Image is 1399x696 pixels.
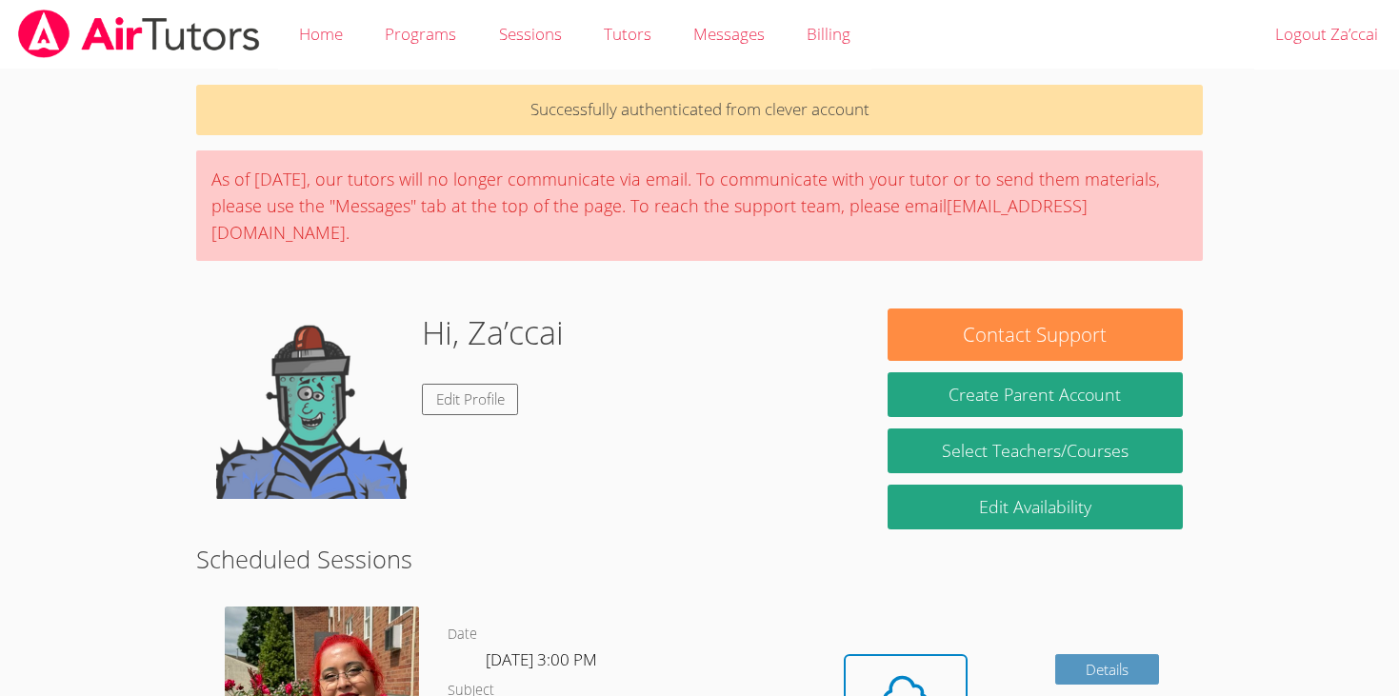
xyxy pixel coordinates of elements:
[216,308,407,499] img: default.png
[196,150,1204,261] div: As of [DATE], our tutors will no longer communicate via email. To communicate with your tutor or ...
[888,485,1183,529] a: Edit Availability
[196,541,1204,577] h2: Scheduled Sessions
[888,308,1183,361] button: Contact Support
[196,85,1204,135] p: Successfully authenticated from clever account
[448,623,477,646] dt: Date
[422,308,564,357] h1: Hi, Za’ccai
[888,372,1183,417] button: Create Parent Account
[16,10,262,58] img: airtutors_banner-c4298cdbf04f3fff15de1276eac7730deb9818008684d7c2e4769d2f7ddbe033.png
[422,384,519,415] a: Edit Profile
[486,648,597,670] span: [DATE] 3:00 PM
[693,23,765,45] span: Messages
[1055,654,1160,686] a: Details
[888,428,1183,473] a: Select Teachers/Courses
